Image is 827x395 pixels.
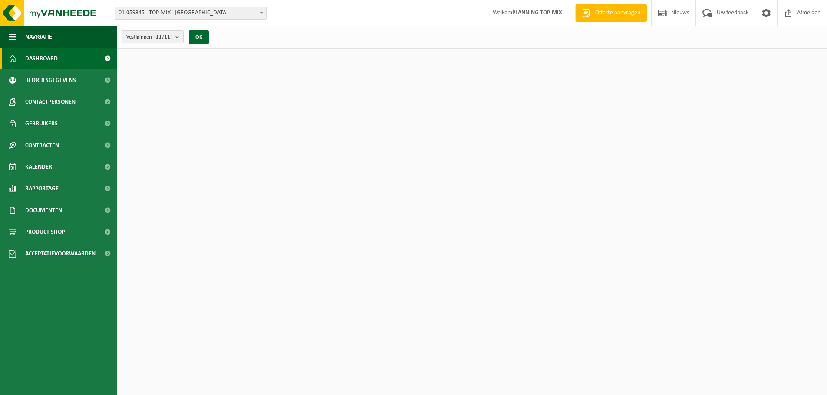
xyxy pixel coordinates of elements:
[25,178,59,199] span: Rapportage
[115,7,266,19] span: 01-059345 - TOP-MIX - Oostende
[575,4,647,22] a: Offerte aanvragen
[25,199,62,221] span: Documenten
[512,10,562,16] strong: PLANNING TOP-MIX
[25,26,52,48] span: Navigatie
[25,134,59,156] span: Contracten
[115,7,267,20] span: 01-059345 - TOP-MIX - Oostende
[25,221,65,243] span: Product Shop
[593,9,642,17] span: Offerte aanvragen
[25,69,76,91] span: Bedrijfsgegevens
[25,156,52,178] span: Kalender
[122,30,184,43] button: Vestigingen(11/11)
[189,30,209,44] button: OK
[25,48,58,69] span: Dashboard
[126,31,172,44] span: Vestigingen
[154,34,172,40] count: (11/11)
[25,91,76,113] span: Contactpersonen
[25,243,96,264] span: Acceptatievoorwaarden
[25,113,58,134] span: Gebruikers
